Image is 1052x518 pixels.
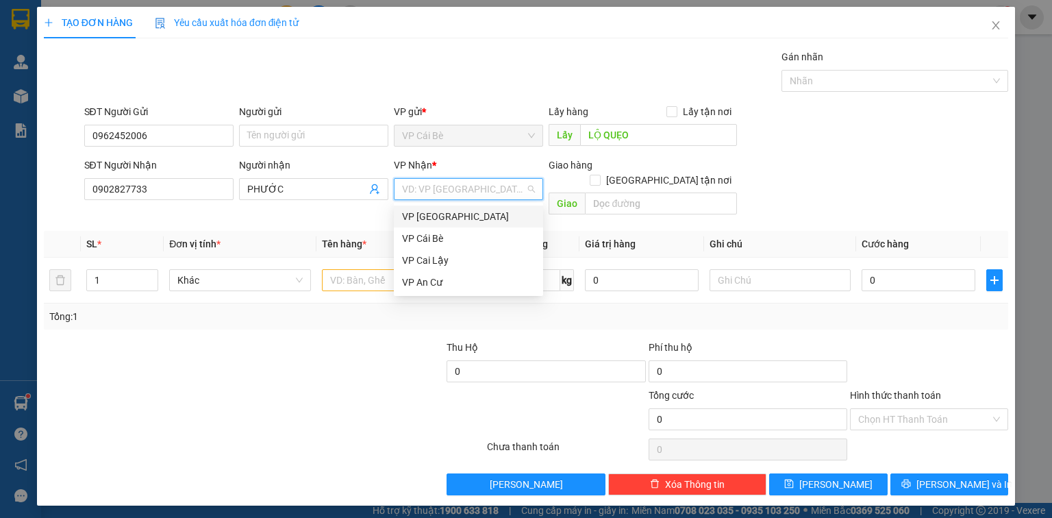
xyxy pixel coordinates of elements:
[447,342,478,353] span: Thu Hộ
[916,477,1012,492] span: [PERSON_NAME] và In
[649,340,847,360] div: Phí thu hộ
[402,125,535,146] span: VP Cái Bè
[177,270,302,291] span: Khác
[977,7,1015,45] button: Close
[549,160,592,171] span: Giao hàng
[677,104,737,119] span: Lấy tận nơi
[585,238,636,249] span: Giá trị hàng
[369,184,380,195] span: user-add
[608,473,766,495] button: deleteXóa Thông tin
[585,269,699,291] input: 0
[394,227,543,249] div: VP Cái Bè
[322,269,463,291] input: VD: Bàn, Ghế
[769,473,888,495] button: save[PERSON_NAME]
[560,269,574,291] span: kg
[84,104,234,119] div: SĐT Người Gửi
[402,253,535,268] div: VP Cai Lậy
[649,390,694,401] span: Tổng cước
[704,231,856,258] th: Ghi chú
[394,249,543,271] div: VP Cai Lậy
[486,439,647,463] div: Chưa thanh toán
[549,193,585,214] span: Giao
[155,18,166,29] img: icon
[49,269,71,291] button: delete
[239,104,388,119] div: Người gửi
[44,18,53,27] span: plus
[601,173,737,188] span: [GEOGRAPHIC_DATA] tận nơi
[86,238,97,249] span: SL
[549,124,580,146] span: Lấy
[585,193,737,214] input: Dọc đường
[799,477,873,492] span: [PERSON_NAME]
[394,206,543,227] div: VP Sài Gòn
[49,309,407,324] div: Tổng: 1
[580,124,737,146] input: Dọc đường
[987,275,1002,286] span: plus
[169,238,221,249] span: Đơn vị tính
[447,473,605,495] button: [PERSON_NAME]
[155,17,299,28] span: Yêu cầu xuất hóa đơn điện tử
[990,20,1001,31] span: close
[986,269,1003,291] button: plus
[394,160,432,171] span: VP Nhận
[549,106,588,117] span: Lấy hàng
[781,51,823,62] label: Gán nhãn
[490,477,563,492] span: [PERSON_NAME]
[665,477,725,492] span: Xóa Thông tin
[394,104,543,119] div: VP gửi
[784,479,794,490] span: save
[402,231,535,246] div: VP Cái Bè
[402,275,535,290] div: VP An Cư
[239,158,388,173] div: Người nhận
[862,238,909,249] span: Cước hàng
[322,238,366,249] span: Tên hàng
[890,473,1009,495] button: printer[PERSON_NAME] và In
[850,390,941,401] label: Hình thức thanh toán
[402,209,535,224] div: VP [GEOGRAPHIC_DATA]
[44,17,133,28] span: TẠO ĐƠN HÀNG
[650,479,660,490] span: delete
[901,479,911,490] span: printer
[84,158,234,173] div: SĐT Người Nhận
[394,271,543,293] div: VP An Cư
[710,269,851,291] input: Ghi Chú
